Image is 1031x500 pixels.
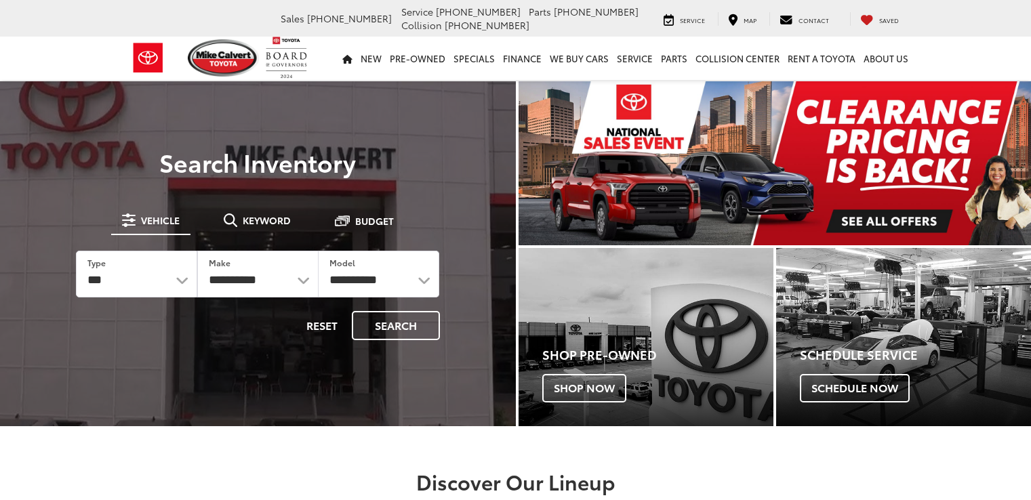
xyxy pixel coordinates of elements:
[680,16,705,24] span: Service
[355,216,394,226] span: Budget
[784,37,860,80] a: Rent a Toyota
[295,311,349,340] button: Reset
[798,16,829,24] span: Contact
[554,5,639,18] span: [PHONE_NUMBER]
[776,248,1031,426] div: Toyota
[449,37,499,80] a: Specials
[352,311,440,340] button: Search
[860,37,912,80] a: About Us
[850,12,909,26] a: My Saved Vehicles
[542,374,626,402] span: Shop Now
[445,18,529,32] span: [PHONE_NUMBER]
[329,257,355,268] label: Model
[519,248,773,426] div: Toyota
[188,39,260,77] img: Mike Calvert Toyota
[87,257,106,268] label: Type
[243,215,291,225] span: Keyword
[691,37,784,80] a: Collision Center
[499,37,546,80] a: Finance
[718,12,767,26] a: Map
[546,37,613,80] a: WE BUY CARS
[281,12,304,25] span: Sales
[38,470,994,493] h2: Discover Our Lineup
[386,37,449,80] a: Pre-Owned
[800,374,910,402] span: Schedule Now
[57,148,459,175] h3: Search Inventory
[357,37,386,80] a: New
[338,37,357,80] a: Home
[657,37,691,80] a: Parts
[776,248,1031,426] a: Schedule Service Schedule Now
[401,5,433,18] span: Service
[800,348,1031,362] h4: Schedule Service
[141,215,180,225] span: Vehicle
[519,248,773,426] a: Shop Pre-Owned Shop Now
[744,16,756,24] span: Map
[879,16,899,24] span: Saved
[209,257,230,268] label: Make
[307,12,392,25] span: [PHONE_NUMBER]
[769,12,839,26] a: Contact
[542,348,773,362] h4: Shop Pre-Owned
[401,18,442,32] span: Collision
[123,36,174,80] img: Toyota
[613,37,657,80] a: Service
[653,12,715,26] a: Service
[529,5,551,18] span: Parts
[436,5,521,18] span: [PHONE_NUMBER]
